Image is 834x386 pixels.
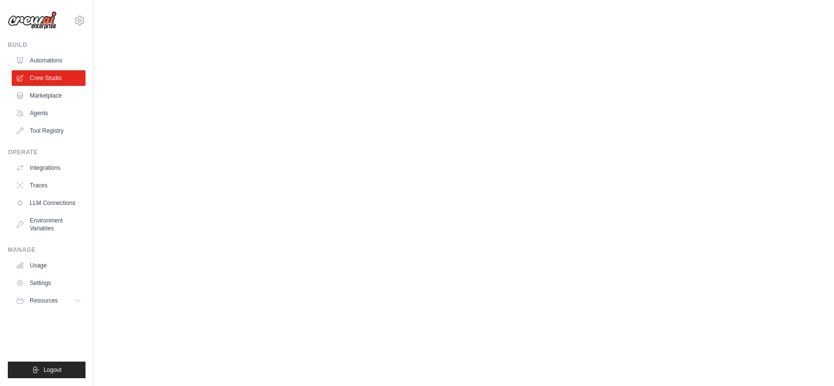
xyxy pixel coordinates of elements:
span: Logout [43,366,62,374]
div: Manage [8,246,86,254]
a: Integrations [12,160,86,176]
a: Environment Variables [12,213,86,236]
a: LLM Connections [12,195,86,211]
div: Operate [8,148,86,156]
a: Marketplace [12,88,86,103]
a: Agents [12,105,86,121]
a: Usage [12,258,86,273]
button: Logout [8,362,86,378]
a: Crew Studio [12,70,86,86]
div: Build [8,41,86,49]
img: Logo [8,11,57,30]
button: Resources [12,293,86,308]
a: Settings [12,275,86,291]
a: Tool Registry [12,123,86,139]
a: Automations [12,53,86,68]
a: Traces [12,178,86,193]
span: Resources [30,297,58,305]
